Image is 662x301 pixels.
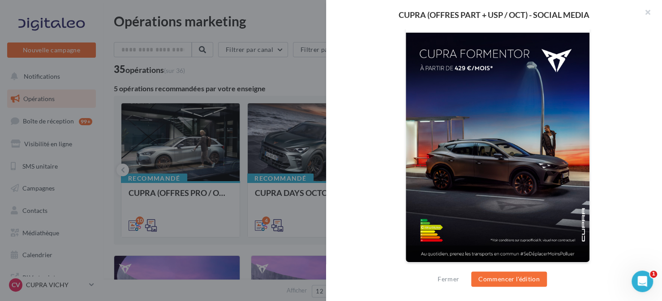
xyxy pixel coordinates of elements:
[405,263,590,274] div: La prévisualisation est non-contractuelle
[632,271,653,292] iframe: Intercom live chat
[650,271,657,278] span: 1
[340,11,648,19] div: CUPRA (OFFRES PART + USP / OCT) - SOCIAL MEDIA
[434,274,463,284] button: Fermer
[471,271,547,287] button: Commencer l'édition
